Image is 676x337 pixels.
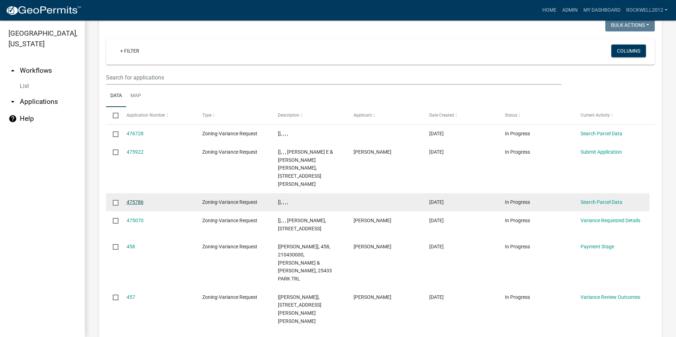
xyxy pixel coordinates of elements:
[574,107,649,124] datatable-header-cell: Current Activity
[202,199,257,205] span: Zoning-Variance Request
[278,218,326,231] span: [], , , JENNY STAFFORD, 11518 CO HWY 11
[106,85,126,107] a: Data
[278,244,332,282] span: [Susan Rockwell], 458, 210430000, PAUL W & JULIE STANGL, 25433 PARK TRL
[581,4,623,17] a: My Dashboard
[354,294,391,300] span: Randy Barta
[271,107,347,124] datatable-header-cell: Description
[505,149,530,155] span: In Progress
[115,45,145,57] a: + Filter
[505,244,530,249] span: In Progress
[354,244,391,249] span: Paul W Stangl
[623,4,670,17] a: Rockwell2012
[202,149,257,155] span: Zoning-Variance Request
[505,199,530,205] span: In Progress
[127,294,135,300] a: 457
[127,131,144,136] a: 476728
[429,131,444,136] span: 09/10/2025
[581,218,640,223] a: Variance Requested Details
[429,244,444,249] span: 09/04/2025
[202,294,257,300] span: Zoning-Variance Request
[429,113,454,118] span: Date Created
[540,4,559,17] a: Home
[106,107,120,124] datatable-header-cell: Select
[202,113,211,118] span: Type
[8,97,17,106] i: arrow_drop_down
[202,218,257,223] span: Zoning-Variance Request
[429,218,444,223] span: 09/08/2025
[202,131,257,136] span: Zoning-Variance Request
[278,149,333,187] span: [], , , BRIAN E & J BERG-GRAMER GRAMER, 11253 W LAKE EUNICE RD
[347,107,422,124] datatable-header-cell: Applicant
[8,66,17,75] i: arrow_drop_up
[127,199,144,205] a: 475786
[354,113,372,118] span: Applicant
[581,199,622,205] a: Search Parcel Data
[605,19,655,31] button: Bulk Actions
[429,199,444,205] span: 09/09/2025
[429,294,444,300] span: 09/03/2025
[505,294,530,300] span: In Progress
[581,149,622,155] a: Submit Application
[581,131,622,136] a: Search Parcel Data
[195,107,271,124] datatable-header-cell: Type
[354,149,391,155] span: Sara B Knudson
[422,107,498,124] datatable-header-cell: Date Created
[581,113,610,118] span: Current Activity
[202,244,257,249] span: Zoning-Variance Request
[278,199,288,205] span: [], , , ,
[106,70,561,85] input: Search for applications
[127,244,135,249] a: 458
[278,113,299,118] span: Description
[581,294,640,300] a: Variance Review Outcomes
[126,85,145,107] a: Map
[498,107,574,124] datatable-header-cell: Status
[505,218,530,223] span: In Progress
[127,113,165,118] span: Application Number
[505,113,517,118] span: Status
[429,149,444,155] span: 09/09/2025
[120,107,195,124] datatable-header-cell: Application Number
[559,4,581,17] a: Admin
[581,244,614,249] a: Payment Stage
[354,218,391,223] span: Jenny Stafford
[505,131,530,136] span: In Progress
[611,45,646,57] button: Columns
[8,114,17,123] i: help
[127,218,144,223] a: 475070
[127,149,144,155] a: 475922
[278,131,288,136] span: [], , , ,
[278,294,321,324] span: [Susan Rockwell], 457, 100127000, RANDY SPOKELY, 20820 LEONA BEACH RD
